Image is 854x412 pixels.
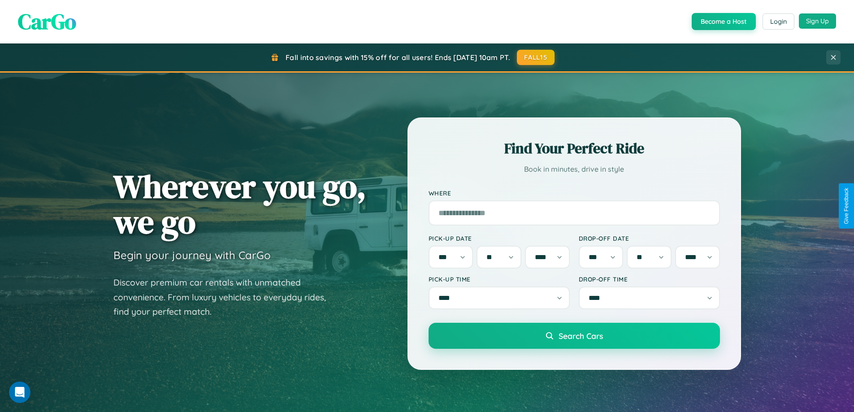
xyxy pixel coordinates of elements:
span: CarGo [18,7,76,36]
label: Drop-off Date [579,234,720,242]
div: Give Feedback [843,188,850,224]
button: FALL15 [517,50,555,65]
button: Login [763,13,794,30]
span: Search Cars [559,331,603,341]
label: Pick-up Time [429,275,570,283]
h3: Begin your journey with CarGo [113,248,271,262]
p: Book in minutes, drive in style [429,163,720,176]
label: Drop-off Time [579,275,720,283]
button: Search Cars [429,323,720,349]
h2: Find Your Perfect Ride [429,139,720,158]
button: Become a Host [692,13,756,30]
h1: Wherever you go, we go [113,169,366,239]
label: Where [429,189,720,197]
iframe: Intercom live chat [9,382,30,403]
label: Pick-up Date [429,234,570,242]
span: Fall into savings with 15% off for all users! Ends [DATE] 10am PT. [286,53,510,62]
p: Discover premium car rentals with unmatched convenience. From luxury vehicles to everyday rides, ... [113,275,338,319]
button: Sign Up [799,13,836,29]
